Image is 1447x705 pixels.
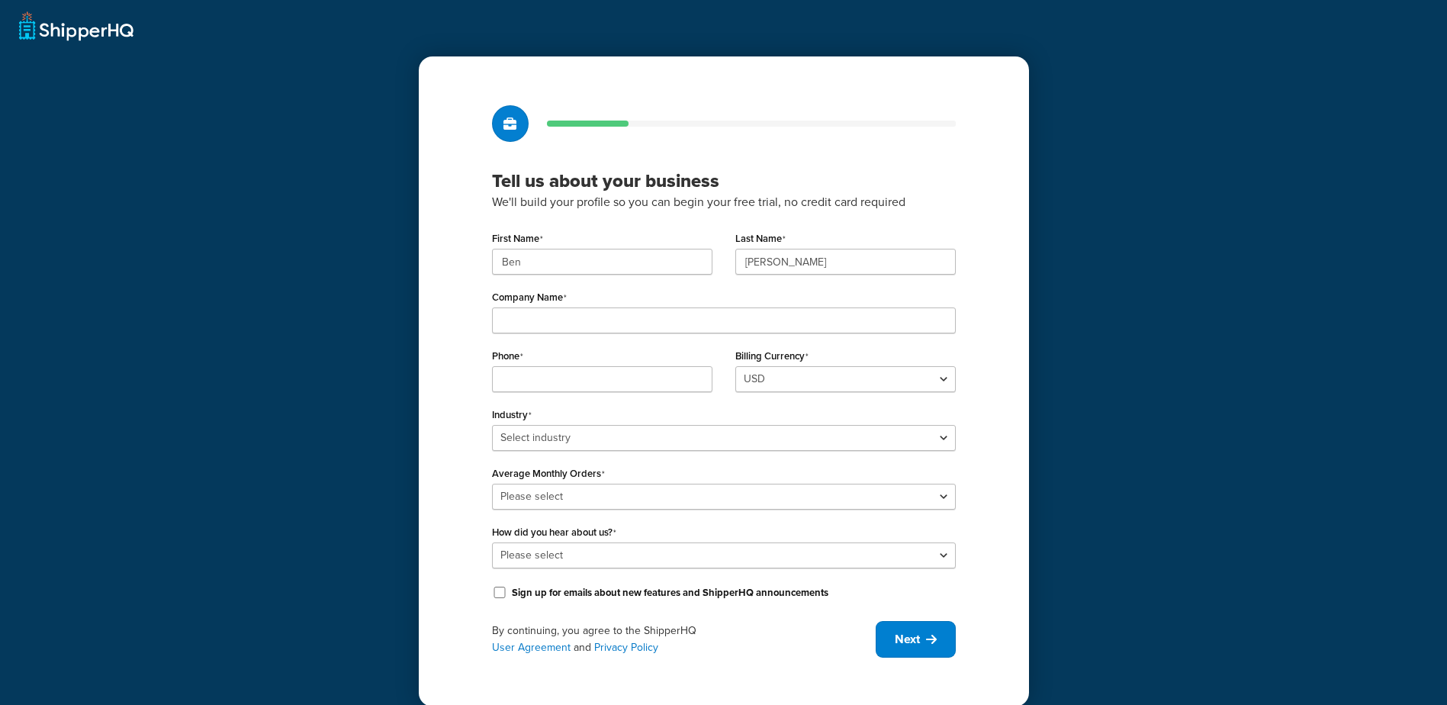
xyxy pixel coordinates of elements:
[492,291,567,304] label: Company Name
[492,526,616,539] label: How did you hear about us?
[492,639,571,655] a: User Agreement
[492,169,956,192] h3: Tell us about your business
[735,233,786,245] label: Last Name
[492,350,523,362] label: Phone
[876,621,956,658] button: Next
[492,233,543,245] label: First Name
[594,639,658,655] a: Privacy Policy
[492,468,605,480] label: Average Monthly Orders
[492,192,956,212] p: We'll build your profile so you can begin your free trial, no credit card required
[492,409,532,421] label: Industry
[735,350,809,362] label: Billing Currency
[895,631,920,648] span: Next
[492,623,876,656] div: By continuing, you agree to the ShipperHQ and
[512,586,828,600] label: Sign up for emails about new features and ShipperHQ announcements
